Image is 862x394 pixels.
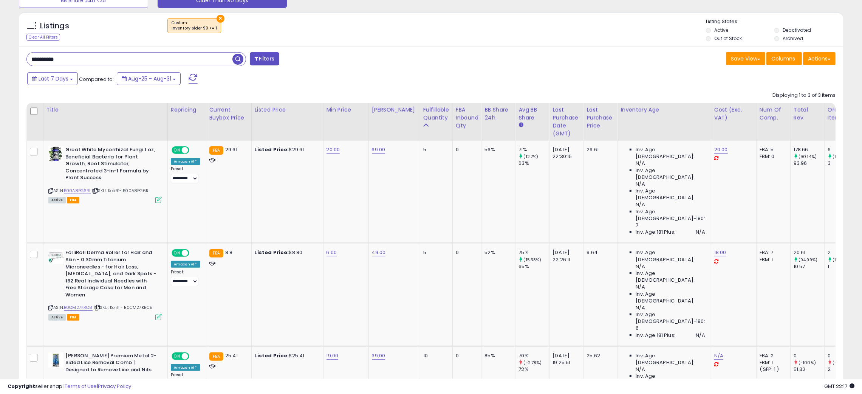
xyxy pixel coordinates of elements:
span: ON [172,353,182,359]
div: 72% [518,366,549,373]
span: Inv. Age 181 Plus: [636,229,675,236]
div: 5 [423,249,447,256]
div: Current Buybox Price [209,106,248,122]
div: 63% [518,160,549,167]
span: Compared to: [79,76,114,83]
span: N/A [636,181,645,188]
b: FolliRoll Derma Roller for Hair and Skin - 0.30mm Titanium Microneedles - for Hair Loss, [MEDICAL... [65,249,157,300]
a: 49.00 [372,249,386,256]
span: Custom: [172,20,217,31]
div: 71% [518,146,549,153]
div: inventory older 90 >= 1 [172,26,217,31]
label: Out of Stock [714,35,742,42]
div: 0 [456,249,476,256]
div: $29.61 [255,146,317,153]
b: Listed Price: [255,249,289,256]
button: Filters [250,52,279,65]
div: Total Rev. [794,106,821,122]
small: (90.14%) [799,154,817,160]
span: OFF [188,353,200,359]
div: FBM: 1 [760,256,785,263]
span: All listings currently available for purchase on Amazon [48,197,66,203]
img: 51ICoLWY2NL._SL40_.jpg [48,146,63,161]
div: Fulfillable Quantity [423,106,449,122]
span: OFF [188,250,200,256]
span: FBA [67,197,80,203]
b: [PERSON_NAME] Premium Metal 2-Sided Lice Removal Comb | Designed to Remove Lice and Nits [65,352,157,375]
div: $25.41 [255,352,317,359]
div: 52% [484,249,509,256]
div: ( SFP: 1 ) [760,366,785,373]
a: 19.00 [327,352,339,360]
span: N/A [696,229,705,236]
a: B0CM27KRC8 [64,304,93,311]
small: (100%) [833,257,848,263]
div: [DATE] 22:26:11 [552,249,577,263]
span: Inv. Age [DEMOGRAPHIC_DATA]: [636,270,705,284]
span: N/A [636,263,645,270]
small: Avg BB Share. [518,122,523,129]
p: Listing States: [706,18,843,25]
div: 93.96 [794,160,824,167]
span: N/A [636,201,645,208]
strong: Copyright [8,383,35,390]
button: × [217,15,224,23]
div: 51.32 [794,366,824,373]
a: 18.00 [714,249,726,256]
span: Inv. Age [DEMOGRAPHIC_DATA]: [636,167,705,181]
div: Avg BB Share [518,106,546,122]
div: 9.64 [587,249,611,256]
label: Deactivated [783,27,811,33]
small: (-100%) [799,360,816,366]
span: 25.41 [225,352,238,359]
b: Listed Price: [255,146,289,153]
div: FBM: 0 [760,153,785,160]
div: seller snap | | [8,383,131,390]
div: 5 [423,146,447,153]
div: Preset: [171,166,200,183]
span: Inv. Age 181 Plus: [636,332,675,339]
div: Title [46,106,164,114]
span: Inv. Age [DEMOGRAPHIC_DATA]: [636,188,705,201]
div: Amazon AI * [171,364,200,371]
label: Active [714,27,728,33]
div: Clear All Filters [26,34,60,41]
div: BB Share 24h. [484,106,512,122]
span: Last 7 Days [39,75,68,82]
div: Last Purchase Price [587,106,614,130]
small: (15.38%) [524,257,542,263]
div: Displaying 1 to 3 of 3 items [772,92,836,99]
span: OFF [188,147,200,154]
div: 25.62 [587,352,611,359]
div: 2 [828,366,858,373]
div: Num of Comp. [760,106,787,122]
div: 70% [518,352,549,359]
div: Ordered Items [828,106,855,122]
span: Inv. Age [DEMOGRAPHIC_DATA]: [636,352,705,366]
button: Aug-25 - Aug-31 [117,72,181,85]
div: 0 [456,352,476,359]
small: (-100%) [833,360,850,366]
small: (100%) [833,154,848,160]
div: FBA: 2 [760,352,785,359]
a: Privacy Policy [98,383,131,390]
span: FBA [67,314,80,321]
div: Preset: [171,270,200,286]
a: 39.00 [372,352,385,360]
div: Inventory Age [621,106,707,114]
a: Terms of Use [65,383,97,390]
span: Inv. Age [DEMOGRAPHIC_DATA]: [636,249,705,263]
span: 6 [636,325,639,332]
h5: Listings [40,21,69,31]
span: Aug-25 - Aug-31 [128,75,171,82]
small: FBA [209,352,223,361]
span: 8.8 [225,249,232,256]
div: 178.66 [794,146,824,153]
div: 56% [484,146,509,153]
span: Inv. Age [DEMOGRAPHIC_DATA]-180: [636,311,705,325]
div: 0 [828,352,858,359]
button: Columns [766,52,802,65]
div: 10 [423,352,447,359]
span: All listings currently available for purchase on Amazon [48,314,66,321]
div: ASIN: [48,249,162,320]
